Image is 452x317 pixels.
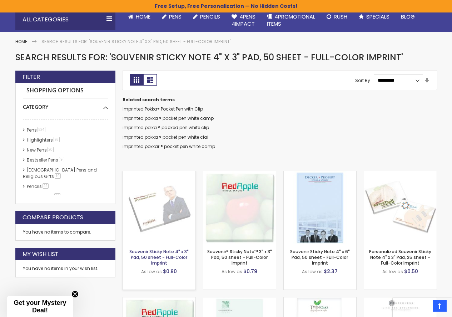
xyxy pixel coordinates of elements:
[23,266,108,271] div: You have no items in your wish list.
[15,51,403,63] span: Search results for: 'Souvenir Sticky Note 4" x 3" Pad, 50 sheet - Full-Color Imprint'
[123,124,209,131] a: imprinted polka ® packed pen white clip
[321,9,353,25] a: Rush
[401,13,415,20] span: Blog
[59,157,64,162] span: 9
[25,127,48,133] a: Pens524
[7,296,73,317] div: Get your Mystery Deal!Close teaser
[23,250,59,258] strong: My Wish List
[123,9,156,25] a: Home
[23,167,97,179] a: [DEMOGRAPHIC_DATA] Pens and Religious Gifts19
[23,98,108,111] div: Category
[353,9,395,25] a: Specials
[54,193,60,199] span: 11
[25,193,63,199] a: hp-featured11
[364,171,437,177] a: Personalized Souvenir Sticky Note 4" x 3" Pad, 25 sheet - Full-Color Imprint
[25,183,51,189] a: Pencils22
[156,9,187,25] a: Pens
[123,171,195,177] a: Souvenir Sticky Note 4" x 3" Pad, 50 sheet - Full-Color Imprint
[261,9,321,32] a: 4PROMOTIONALITEMS
[382,269,403,275] span: As low as
[222,269,242,275] span: As low as
[123,171,195,244] img: Souvenir Sticky Note 4" x 3" Pad, 50 sheet - Full-Color Imprint
[243,268,257,275] span: $0.79
[25,157,67,163] a: Bestseller Pens9
[393,298,452,317] iframe: Google Customer Reviews
[355,77,370,83] label: Sort By
[23,214,83,221] strong: Compare Products
[203,171,276,244] img: Souvenir® Sticky Note™ 3" x 3" Pad, 50 sheet - Full-Color Imprint
[284,171,356,177] a: Souvenir Sticky Note 4" x 6" Pad, 50 sheet - Full-Color Imprint
[404,268,418,275] span: $0.50
[203,171,276,177] a: Souvenir® Sticky Note™ 3" x 3" Pad, 50 sheet - Full-Color Imprint
[25,147,56,153] a: New Pens20
[130,74,143,86] strong: Grid
[284,297,356,303] a: Souvenir® 5" x 7" Scratch Pad, 50 Sheet - Full-Color Imprint
[23,73,40,81] strong: Filter
[366,13,389,20] span: Specials
[123,115,214,121] a: imprinted pokka ® pocket pen white camp
[207,249,272,266] a: Souvenir® Sticky Note™ 3" x 3" Pad, 50 sheet - Full-Color Imprint
[267,13,315,27] span: 4PROMOTIONAL ITEMS
[203,297,276,303] a: Souvenir Sticky Note 4" x 6" Pad, 25 sheet - Full-Color Imprint
[395,9,421,25] a: Blog
[14,299,66,314] span: Get your Mystery Deal!
[232,13,255,27] span: 4Pens 4impact
[364,297,437,303] a: Souvenir 4" x 6" Scratch Pad, 25 Sheet - Full-Color Imprint
[41,39,230,45] strong: Search results for: 'Souvenir Sticky Note 4" x 3" Pad, 50 sheet - Full-Color Imprint'
[369,249,431,266] a: Personalized Souvenir Sticky Note 4" x 3" Pad, 25 sheet - Full-Color Imprint
[54,137,60,142] span: 26
[187,9,226,25] a: Pencils
[25,137,62,143] a: Highlighters26
[290,249,350,266] a: Souvenir Sticky Note 4" x 6" Pad, 50 sheet - Full-Color Imprint
[284,171,356,244] img: Souvenir Sticky Note 4" x 6" Pad, 50 sheet - Full-Color Imprint
[123,134,208,140] a: imprinted pokka ® pocket pen white clai
[302,269,323,275] span: As low as
[71,291,79,298] button: Close teaser
[43,183,49,189] span: 22
[163,268,177,275] span: $0.80
[226,9,261,32] a: 4Pens4impact
[123,97,437,103] dt: Related search terms
[48,147,54,152] span: 20
[324,268,338,275] span: $2.37
[129,249,189,266] a: Souvenir Sticky Note 4" x 3" Pad, 50 sheet - Full-Color Imprint
[200,13,220,20] span: Pencils
[15,39,27,45] a: Home
[15,9,115,30] div: All Categories
[123,106,203,112] a: Imprinted Pokka® Pocket Pen with Clip
[38,127,46,132] span: 524
[364,171,437,244] img: Personalized Souvenir Sticky Note 4" x 3" Pad, 25 sheet - Full-Color Imprint
[169,13,182,20] span: Pens
[15,224,115,241] div: You have no items to compare.
[123,143,215,149] a: imprinted pokkar ® pocket pen white camp
[123,297,195,303] a: Personalized Souvenir Sticky Note 3" x 3" Pad, 25 sheet - Full-Color Imprint
[334,13,347,20] span: Rush
[136,13,150,20] span: Home
[23,83,108,98] strong: Shopping Options
[141,269,162,275] span: As low as
[55,173,61,179] span: 19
